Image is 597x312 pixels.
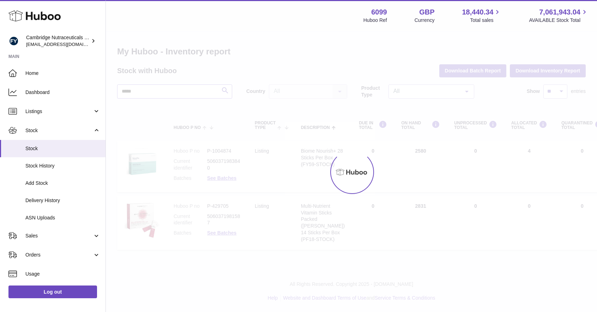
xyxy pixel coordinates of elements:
span: [EMAIL_ADDRESS][DOMAIN_NAME] [26,41,104,47]
a: 18,440.34 Total sales [462,7,501,24]
span: AVAILABLE Stock Total [529,17,589,24]
img: huboo@camnutra.com [8,36,19,46]
span: Add Stock [25,180,100,187]
span: Dashboard [25,89,100,96]
span: Stock [25,145,100,152]
span: Delivery History [25,197,100,204]
strong: GBP [419,7,434,17]
strong: 6099 [371,7,387,17]
a: 7,061,943.04 AVAILABLE Stock Total [529,7,589,24]
span: Home [25,70,100,77]
span: Usage [25,271,100,277]
div: Currency [415,17,435,24]
span: Total sales [470,17,501,24]
span: Sales [25,232,93,239]
span: 7,061,943.04 [539,7,580,17]
div: Huboo Ref [363,17,387,24]
span: Listings [25,108,93,115]
span: Stock History [25,163,100,169]
span: Orders [25,252,93,258]
a: Log out [8,285,97,298]
span: Stock [25,127,93,134]
span: ASN Uploads [25,214,100,221]
span: 18,440.34 [462,7,493,17]
div: Cambridge Nutraceuticals Ltd [26,34,90,48]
